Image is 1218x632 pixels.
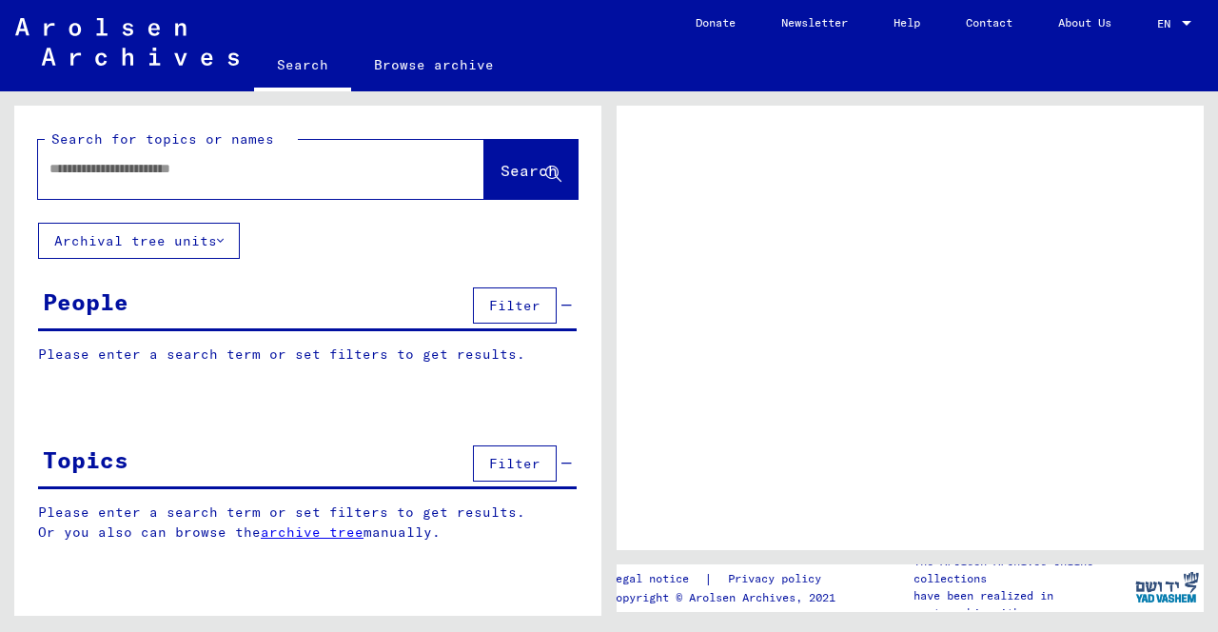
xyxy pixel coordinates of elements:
p: Please enter a search term or set filters to get results. [38,345,577,365]
a: Privacy policy [713,569,844,589]
span: EN [1157,17,1178,30]
a: Search [254,42,351,91]
div: | [609,569,844,589]
p: The Arolsen Archives online collections [913,553,1130,587]
span: Filter [489,297,540,314]
a: Legal notice [609,569,704,589]
button: Search [484,140,578,199]
button: Archival tree units [38,223,240,259]
a: Browse archive [351,42,517,88]
img: yv_logo.png [1131,563,1203,611]
mat-label: Search for topics or names [51,130,274,148]
a: archive tree [261,523,363,541]
span: Filter [489,455,540,472]
span: Search [501,161,558,180]
p: have been realized in partnership with [913,587,1130,622]
div: People [43,285,128,319]
p: Copyright © Arolsen Archives, 2021 [609,589,844,606]
img: Arolsen_neg.svg [15,18,239,66]
div: Topics [43,443,128,477]
button: Filter [473,445,557,482]
p: Please enter a search term or set filters to get results. Or you also can browse the manually. [38,503,578,543]
button: Filter [473,287,557,324]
